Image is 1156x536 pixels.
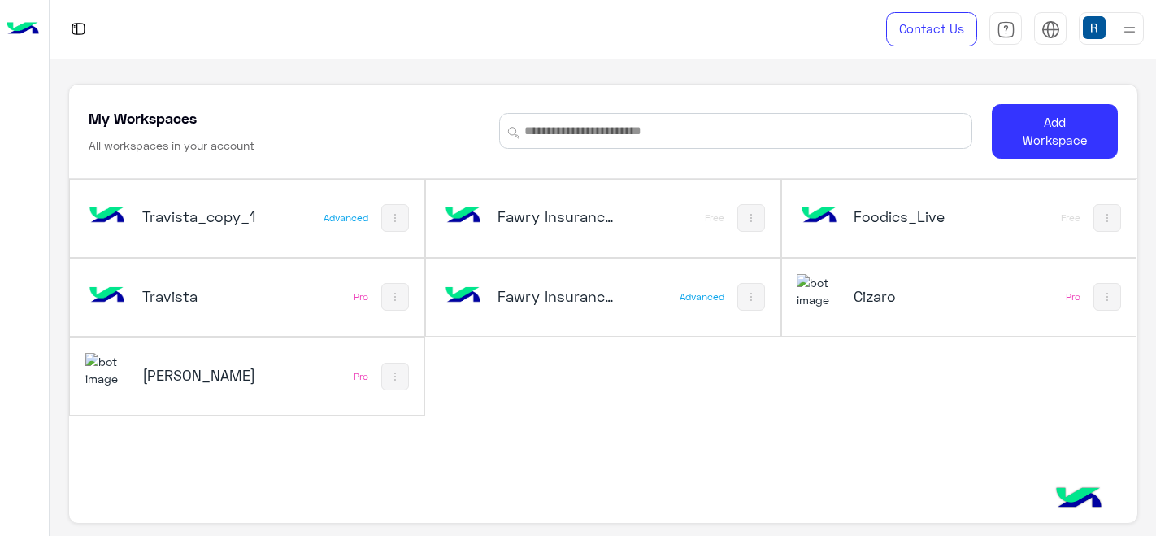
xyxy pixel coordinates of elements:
[498,286,614,306] h5: Fawry Insurance Brokerage`s
[1083,16,1106,39] img: userImage
[989,12,1022,46] a: tab
[498,207,614,226] h5: Fawry Insurance Brokerage`s_copy_3
[85,353,129,388] img: 322853014244696
[705,211,724,224] div: Free
[1050,471,1107,528] img: hulul-logo.png
[324,211,368,224] div: Advanced
[85,274,129,318] img: bot image
[854,286,970,306] h5: Cizaro
[441,194,485,238] img: bot image
[797,274,841,309] img: 919860931428189
[142,365,259,385] h5: Rokn Rahaty
[1066,290,1080,303] div: Pro
[354,290,368,303] div: Pro
[142,207,259,226] h5: Travista_copy_1
[89,108,197,128] h5: My Workspaces
[85,194,129,238] img: bot image
[1041,20,1060,39] img: tab
[68,19,89,39] img: tab
[680,290,724,303] div: Advanced
[854,207,970,226] h5: Foodics_Live
[997,20,1015,39] img: tab
[354,370,368,383] div: Pro
[7,12,39,46] img: Logo
[142,286,259,306] h5: Travista
[992,104,1118,159] button: Add Workspace
[797,194,841,238] img: bot image
[1061,211,1080,224] div: Free
[1119,20,1140,40] img: profile
[441,274,485,318] img: bot image
[886,12,977,46] a: Contact Us
[89,137,254,154] h6: All workspaces in your account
